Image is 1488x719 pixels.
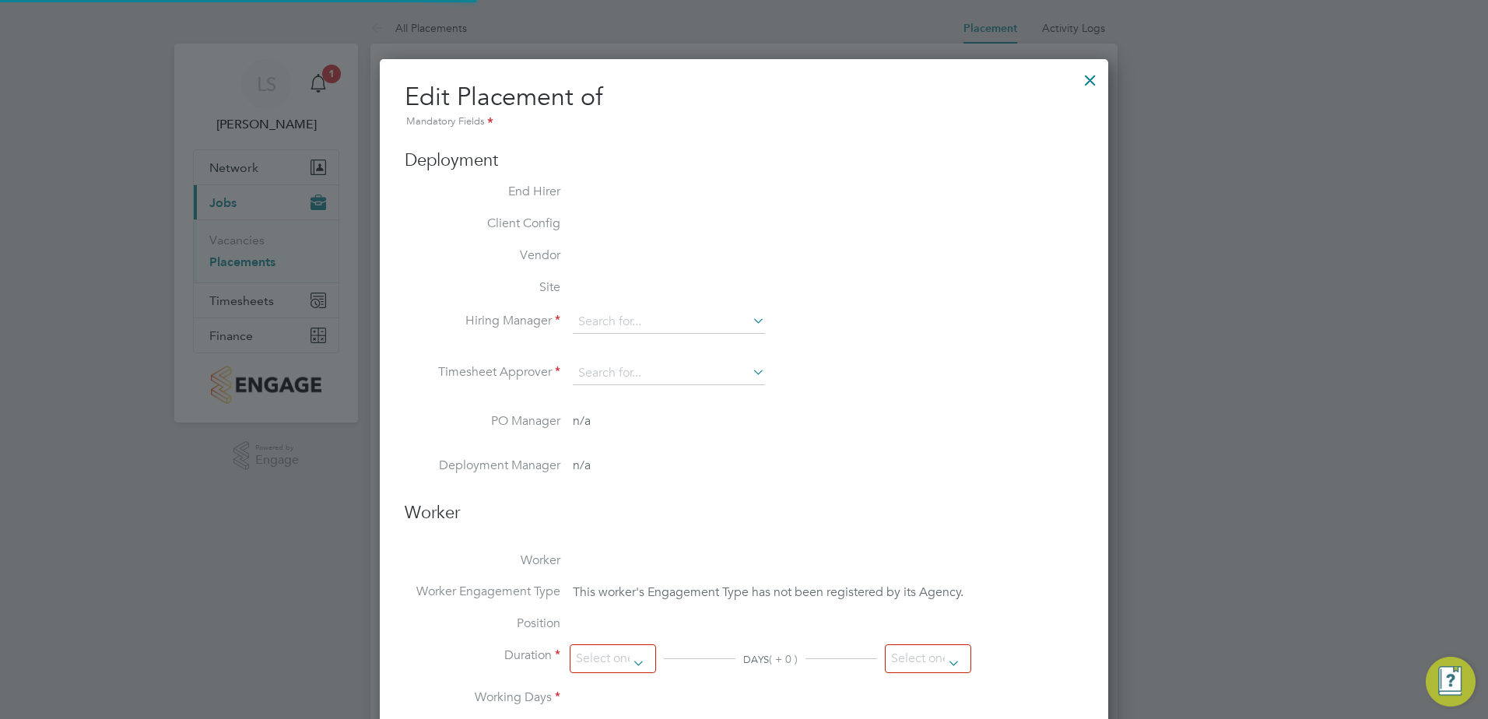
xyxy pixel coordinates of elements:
[743,653,769,666] span: DAYS
[405,313,560,329] label: Hiring Manager
[405,149,1083,172] h3: Deployment
[885,644,971,673] input: Select one
[1426,657,1476,707] button: Engage Resource Center
[405,552,560,569] label: Worker
[573,585,963,601] span: This worker's Engagement Type has not been registered by its Agency.
[405,616,560,632] label: Position
[405,364,560,381] label: Timesheet Approver
[405,184,560,200] label: End Hirer
[405,584,560,600] label: Worker Engagement Type
[573,310,765,334] input: Search for...
[573,362,765,385] input: Search for...
[570,644,656,673] input: Select one
[405,279,560,296] label: Site
[405,689,560,706] label: Working Days
[405,114,1083,131] div: Mandatory Fields
[405,82,602,112] span: Edit Placement of
[405,502,1083,537] h3: Worker
[405,216,560,232] label: Client Config
[573,458,591,473] span: n/a
[769,652,798,666] span: ( + 0 )
[573,413,591,429] span: n/a
[405,647,560,664] label: Duration
[405,413,560,430] label: PO Manager
[405,458,560,474] label: Deployment Manager
[405,247,560,264] label: Vendor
